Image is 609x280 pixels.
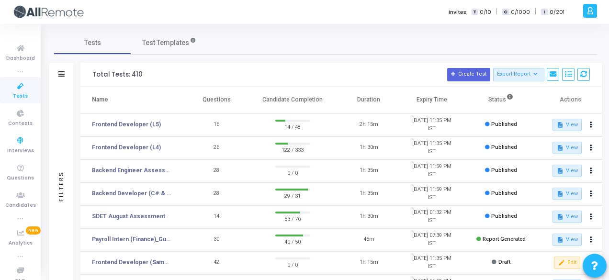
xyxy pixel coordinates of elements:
[556,236,563,243] mat-icon: description
[337,251,400,274] td: 1h 15m
[248,87,337,113] th: Candidate Completion
[13,92,28,101] span: Tests
[5,202,36,210] span: Candidates
[400,251,463,274] td: [DATE] 11:35 PM IST
[558,259,564,266] mat-icon: edit
[400,136,463,159] td: [DATE] 11:35 PM IST
[337,205,400,228] td: 1h 30m
[185,159,248,182] td: 28
[275,168,310,177] span: 0 / 0
[556,190,563,197] mat-icon: description
[483,236,526,242] span: Report Generated
[491,213,517,219] span: Published
[480,8,491,16] span: 0/10
[185,228,248,251] td: 30
[502,9,508,16] span: C
[400,113,463,136] td: [DATE] 11:35 PM IST
[491,167,517,173] span: Published
[337,113,400,136] td: 2h 15m
[92,166,171,175] a: Backend Engineer Assessment
[6,55,35,63] span: Dashboard
[447,68,490,81] button: Create Test
[337,159,400,182] td: 1h 35m
[275,236,310,246] span: 40 / 50
[8,120,33,128] span: Contests
[92,258,171,267] a: Frontend Developer (Sample payo)
[541,9,547,16] span: I
[553,234,582,246] button: View
[553,211,582,223] button: View
[463,87,539,113] th: Status
[550,8,564,16] span: 0/201
[185,87,248,113] th: Questions
[556,145,563,151] mat-icon: description
[400,205,463,228] td: [DATE] 01:32 PM IST
[275,259,310,269] span: 0 / 0
[92,212,165,221] a: SDET August Assessment
[493,68,544,81] button: Export Report
[472,9,478,16] span: T
[275,213,310,223] span: 53 / 76
[80,87,185,113] th: Name
[84,38,101,48] span: Tests
[491,190,517,196] span: Published
[554,257,580,269] button: Edit
[92,189,171,198] a: Backend Developer (C# & .Net)
[400,182,463,205] td: [DATE] 11:59 PM IST
[185,205,248,228] td: 14
[185,136,248,159] td: 26
[496,7,497,17] span: |
[556,122,563,128] mat-icon: description
[275,122,310,131] span: 14 / 48
[275,145,310,154] span: 122 / 333
[491,144,517,150] span: Published
[449,8,468,16] label: Invites:
[185,182,248,205] td: 28
[275,190,310,200] span: 29 / 31
[57,134,66,239] div: Filters
[9,239,33,247] span: Analytics
[553,119,582,131] button: View
[337,136,400,159] td: 1h 30m
[26,226,41,235] span: New
[337,87,400,113] th: Duration
[556,168,563,174] mat-icon: description
[535,7,536,17] span: |
[498,259,510,265] span: Draft
[142,38,189,48] span: Test Templates
[92,143,161,152] a: Frontend Developer (L4)
[337,228,400,251] td: 45m
[400,159,463,182] td: [DATE] 11:59 PM IST
[400,228,463,251] td: [DATE] 07:39 PM IST
[556,213,563,220] mat-icon: description
[7,147,34,155] span: Interviews
[539,87,602,113] th: Actions
[185,113,248,136] td: 16
[511,8,530,16] span: 0/1000
[553,142,582,154] button: View
[337,182,400,205] td: 1h 35m
[92,71,143,78] div: Total Tests: 410
[553,165,582,177] button: View
[553,188,582,200] button: View
[491,121,517,127] span: Published
[92,120,161,129] a: Frontend Developer (L5)
[92,235,171,244] a: Payroll Intern (Finance)_Gurugram_Campus
[185,251,248,274] td: 42
[7,174,34,182] span: Questions
[400,87,463,113] th: Expiry Time
[12,2,84,22] img: logo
